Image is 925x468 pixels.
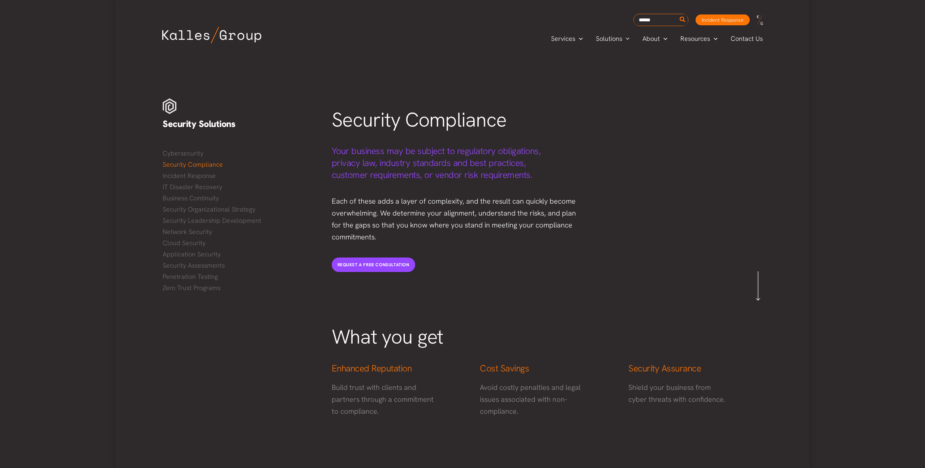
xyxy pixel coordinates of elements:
[332,324,443,350] span: What you get
[163,148,317,159] a: Cybersecurity
[337,262,409,268] span: REQUEST A FREE CONSULTATION
[596,33,622,44] span: Solutions
[660,33,667,44] span: Menu Toggle
[674,33,724,44] a: ResourcesMenu Toggle
[163,238,317,248] a: Cloud Security
[163,249,317,260] a: Application Security
[724,33,770,44] a: Contact Us
[163,118,235,130] span: Security Solutions
[163,182,317,192] a: IT Disaster Recovery
[163,226,317,237] a: Network Security
[332,258,415,272] a: REQUEST A FREE CONSULTATION
[163,159,317,170] a: Security Compliance
[731,33,763,44] span: Contact Us
[163,282,317,293] a: Zero Trust Programs
[163,170,317,181] a: Incident Response
[480,362,529,374] span: Cost Savings
[710,33,718,44] span: Menu Toggle
[332,362,412,374] span: Enhanced Reputation
[480,382,582,417] p: Avoid costly penalties and legal issues associated with non-compliance.
[628,382,731,405] p: Shield your business from cyber threats with confidence.
[332,195,579,243] div: Each of these adds a layer of complexity, and the result can quickly become overwhelming. We dete...
[680,33,710,44] span: Resources
[163,271,317,282] a: Penetration Testing
[163,98,177,114] img: Security white
[642,33,660,44] span: About
[622,33,630,44] span: Menu Toggle
[589,33,636,44] a: SolutionsMenu Toggle
[575,33,583,44] span: Menu Toggle
[163,260,317,271] a: Security Assessments
[636,33,674,44] a: AboutMenu Toggle
[696,14,750,25] a: Incident Response
[678,14,687,26] button: Search
[628,362,701,374] span: Security Assurance
[332,145,541,181] span: Your business may be subject to regulatory obligations, privacy law, industry standards and best ...
[332,382,434,417] p: Build trust with clients and partners through a commitment to compliance.
[163,204,317,215] a: Security Organizational Strategy
[545,33,589,44] a: ServicesMenu Toggle
[163,215,317,226] a: Security Leadership Development
[545,33,770,44] nav: Primary Site Navigation
[162,27,261,43] img: Kalles Group
[163,148,317,293] nav: Menu
[163,193,317,204] a: Business Continuity
[551,33,575,44] span: Services
[332,107,507,133] span: Security Compliance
